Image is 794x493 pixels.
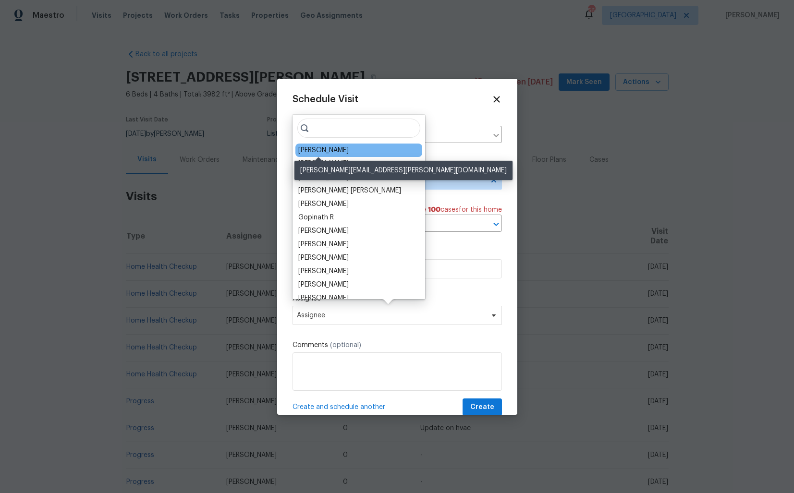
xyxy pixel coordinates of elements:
[491,94,502,105] span: Close
[298,266,349,276] div: [PERSON_NAME]
[298,145,349,155] div: [PERSON_NAME]
[298,280,349,289] div: [PERSON_NAME]
[298,186,401,195] div: [PERSON_NAME] [PERSON_NAME]
[298,293,349,303] div: [PERSON_NAME]
[428,206,440,213] span: 100
[489,217,503,231] button: Open
[463,398,502,416] button: Create
[293,340,502,350] label: Comments
[298,226,349,236] div: [PERSON_NAME]
[293,95,358,104] span: Schedule Visit
[470,401,494,413] span: Create
[298,199,349,209] div: [PERSON_NAME]
[298,159,349,168] div: [PERSON_NAME]
[294,161,513,180] div: [PERSON_NAME][EMAIL_ADDRESS][PERSON_NAME][DOMAIN_NAME]
[298,253,349,263] div: [PERSON_NAME]
[330,342,361,349] span: (optional)
[298,213,334,222] div: Gopinath R
[398,205,502,215] span: There are case s for this home
[297,312,485,319] span: Assignee
[298,240,349,249] div: [PERSON_NAME]
[293,402,385,412] span: Create and schedule another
